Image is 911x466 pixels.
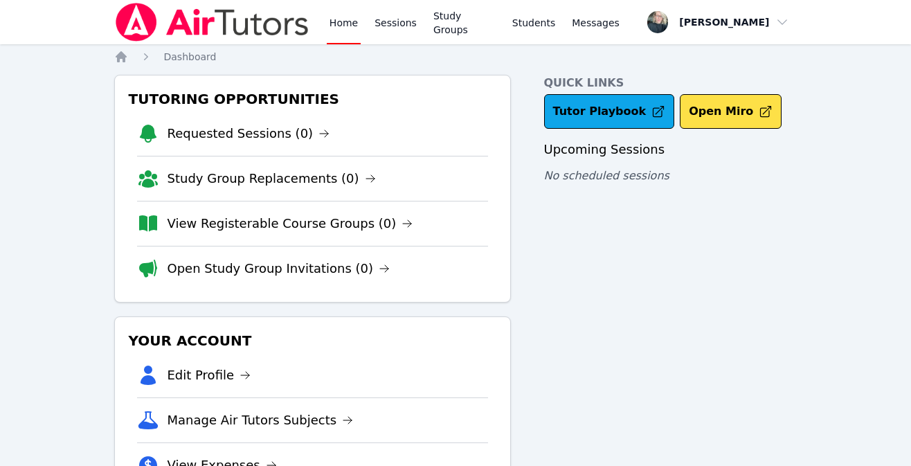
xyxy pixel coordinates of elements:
[680,94,782,129] button: Open Miro
[114,50,797,64] nav: Breadcrumb
[126,328,499,353] h3: Your Account
[168,214,413,233] a: View Registerable Course Groups (0)
[572,16,620,30] span: Messages
[544,94,675,129] a: Tutor Playbook
[544,169,669,182] span: No scheduled sessions
[164,51,217,62] span: Dashboard
[544,75,797,91] h4: Quick Links
[168,366,251,385] a: Edit Profile
[168,411,354,430] a: Manage Air Tutors Subjects
[164,50,217,64] a: Dashboard
[126,87,499,111] h3: Tutoring Opportunities
[168,169,376,188] a: Study Group Replacements (0)
[168,124,330,143] a: Requested Sessions (0)
[168,259,390,278] a: Open Study Group Invitations (0)
[114,3,310,42] img: Air Tutors
[544,140,797,159] h3: Upcoming Sessions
